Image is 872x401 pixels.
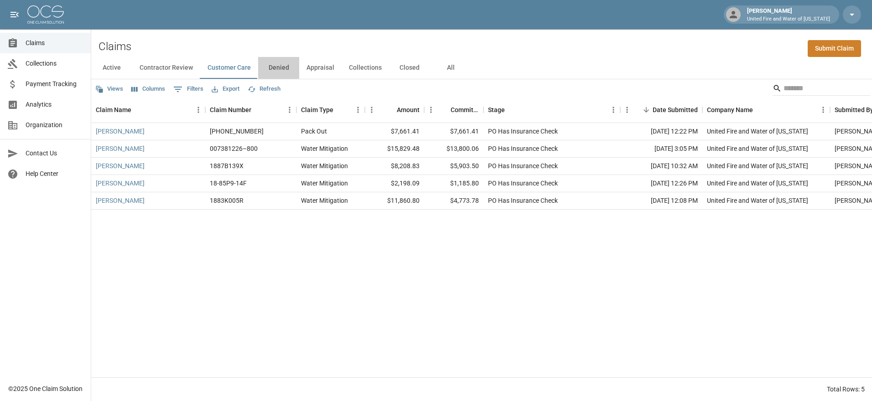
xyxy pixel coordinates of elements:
div: United Fire and Water of Louisiana [707,161,808,170]
span: Payment Tracking [26,79,83,89]
div: PO Has Insurance Check [488,144,558,153]
div: [DATE] 12:22 PM [620,123,702,140]
button: Menu [283,103,296,117]
div: dynamic tabs [91,57,872,79]
div: Stage [488,97,505,123]
span: Help Center [26,169,83,179]
div: [DATE] 12:26 PM [620,175,702,192]
div: Date Submitted [620,97,702,123]
div: Search [773,81,870,98]
button: Appraisal [299,57,342,79]
button: All [430,57,471,79]
div: 01-009-017386 [210,127,264,136]
div: $5,903.50 [424,158,483,175]
div: Claim Name [91,97,205,123]
div: Total Rows: 5 [827,385,865,394]
button: Customer Care [200,57,258,79]
div: 007381226–800 [210,144,258,153]
button: Active [91,57,132,79]
div: United Fire and Water of Louisiana [707,127,808,136]
div: PO Has Insurance Check [488,179,558,188]
button: Show filters [171,82,206,97]
a: [PERSON_NAME] [96,196,145,205]
div: 18-85P9-14F [210,179,247,188]
div: $13,800.06 [424,140,483,158]
button: Menu [351,103,365,117]
button: Menu [816,103,830,117]
button: Menu [365,103,379,117]
img: ocs-logo-white-transparent.png [27,5,64,24]
button: Sort [505,103,518,116]
div: PO Has Insurance Check [488,127,558,136]
button: Menu [607,103,620,117]
div: Pack Out [301,127,327,136]
span: Claims [26,38,83,48]
div: Water Mitigation [301,179,348,188]
button: Views [93,82,125,96]
div: $8,208.83 [365,158,424,175]
div: [DATE] 10:32 AM [620,158,702,175]
button: Collections [342,57,389,79]
div: Company Name [702,97,830,123]
a: [PERSON_NAME] [96,127,145,136]
div: Water Mitigation [301,161,348,170]
div: Water Mitigation [301,196,348,205]
div: Amount [365,97,424,123]
div: United Fire and Water of Louisiana [707,144,808,153]
div: United Fire and Water of Louisiana [707,179,808,188]
div: $4,773.78 [424,192,483,210]
button: Refresh [245,82,283,96]
button: Sort [131,103,144,116]
span: Contact Us [26,149,83,158]
p: United Fire and Water of [US_STATE] [747,15,830,23]
button: Closed [389,57,430,79]
div: United Fire and Water of Louisiana [707,196,808,205]
span: Analytics [26,100,83,109]
div: $7,661.41 [365,123,424,140]
button: Contractor Review [132,57,200,79]
div: Committed Amount [424,97,483,123]
div: $15,829.48 [365,140,424,158]
div: Claim Name [96,97,131,123]
button: Sort [753,103,766,116]
button: Menu [620,103,634,117]
div: [DATE] 12:08 PM [620,192,702,210]
button: Sort [251,103,264,116]
div: $11,860.80 [365,192,424,210]
a: [PERSON_NAME] [96,161,145,170]
div: Company Name [707,97,753,123]
div: $1,185.80 [424,175,483,192]
div: PO Has Insurance Check [488,161,558,170]
div: PO Has Insurance Check [488,196,558,205]
button: Sort [438,103,451,116]
div: Claim Type [301,97,333,123]
span: Organization [26,120,83,130]
button: open drawer [5,5,24,24]
div: Claim Type [296,97,365,123]
button: Sort [640,103,653,116]
div: 1883K005R [210,196,244,205]
div: 1887B139X [210,161,244,170]
div: Committed Amount [451,97,479,123]
button: Sort [333,103,346,116]
a: Submit Claim [808,40,861,57]
div: $2,198.09 [365,175,424,192]
h2: Claims [99,40,131,53]
span: Collections [26,59,83,68]
div: [DATE] 3:05 PM [620,140,702,158]
button: Sort [384,103,397,116]
div: $7,661.41 [424,123,483,140]
div: Date Submitted [653,97,698,123]
button: Menu [424,103,438,117]
button: Menu [192,103,205,117]
button: Denied [258,57,299,79]
div: [PERSON_NAME] [743,6,834,23]
div: Claim Number [210,97,251,123]
div: Claim Number [205,97,296,123]
a: [PERSON_NAME] [96,179,145,188]
a: [PERSON_NAME] [96,144,145,153]
div: Stage [483,97,620,123]
button: Select columns [129,82,167,96]
button: Export [209,82,242,96]
div: Amount [397,97,420,123]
